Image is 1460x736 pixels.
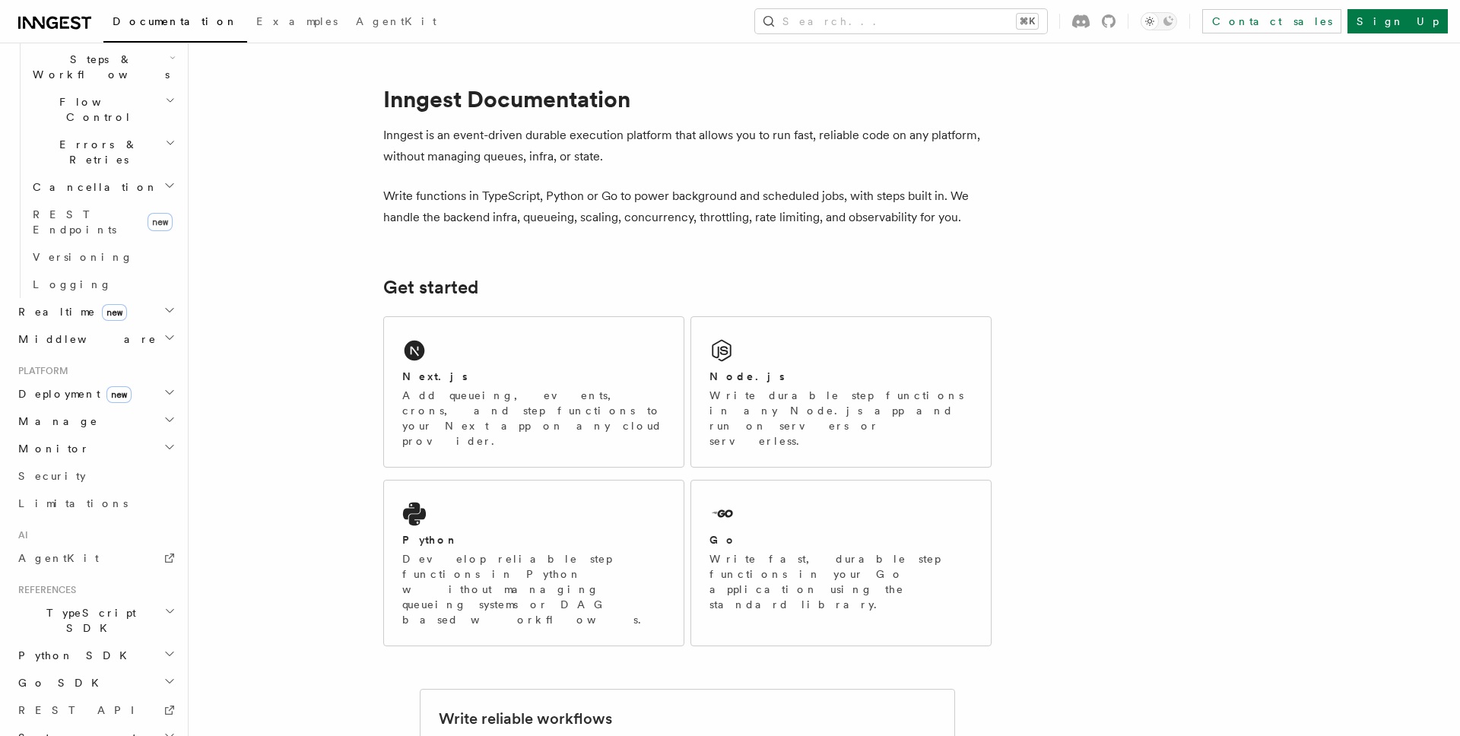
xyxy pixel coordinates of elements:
h1: Inngest Documentation [383,85,992,113]
a: Versioning [27,243,179,271]
span: REST API [18,704,148,716]
button: Go SDK [12,669,179,696]
span: Cancellation [27,179,158,195]
span: Versioning [33,251,133,263]
h2: Write reliable workflows [439,708,612,729]
span: Monitor [12,441,90,456]
a: REST API [12,696,179,724]
button: Errors & Retries [27,131,179,173]
span: new [102,304,127,321]
span: Errors & Retries [27,137,165,167]
a: Security [12,462,179,490]
h2: Node.js [709,369,785,384]
div: Inngest Functions [12,18,179,298]
a: Examples [247,5,347,41]
a: REST Endpointsnew [27,201,179,243]
a: AgentKit [347,5,446,41]
span: Examples [256,15,338,27]
a: Node.jsWrite durable step functions in any Node.js app and run on servers or serverless. [690,316,992,468]
button: Python SDK [12,642,179,669]
a: Limitations [12,490,179,517]
p: Write fast, durable step functions in your Go application using the standard library. [709,551,973,612]
button: Toggle dark mode [1141,12,1177,30]
span: REST Endpoints [33,208,116,236]
button: Search...⌘K [755,9,1047,33]
span: AgentKit [356,15,436,27]
p: Develop reliable step functions in Python without managing queueing systems or DAG based workflows. [402,551,665,627]
span: Realtime [12,304,127,319]
button: Deploymentnew [12,380,179,408]
span: Flow Control [27,94,165,125]
span: Go SDK [12,675,108,690]
h2: Go [709,532,737,547]
a: Contact sales [1202,9,1341,33]
span: Middleware [12,332,157,347]
button: Monitor [12,435,179,462]
h2: Next.js [402,369,468,384]
span: new [106,386,132,403]
span: Security [18,470,86,482]
span: Logging [33,278,112,290]
button: Realtimenew [12,298,179,325]
p: Write functions in TypeScript, Python or Go to power background and scheduled jobs, with steps bu... [383,186,992,228]
span: Manage [12,414,98,429]
span: AgentKit [18,552,99,564]
span: Python SDK [12,648,136,663]
button: Steps & Workflows [27,46,179,88]
span: new [148,213,173,231]
span: Limitations [18,497,128,509]
p: Inngest is an event-driven durable execution platform that allows you to run fast, reliable code ... [383,125,992,167]
button: Flow Control [27,88,179,131]
a: PythonDevelop reliable step functions in Python without managing queueing systems or DAG based wo... [383,480,684,646]
kbd: ⌘K [1017,14,1038,29]
span: TypeScript SDK [12,605,164,636]
span: References [12,584,76,596]
span: Documentation [113,15,238,27]
a: Get started [383,277,478,298]
button: Manage [12,408,179,435]
a: AgentKit [12,544,179,572]
a: Logging [27,271,179,298]
span: Steps & Workflows [27,52,170,82]
span: AI [12,529,28,541]
p: Write durable step functions in any Node.js app and run on servers or serverless. [709,388,973,449]
h2: Python [402,532,459,547]
p: Add queueing, events, crons, and step functions to your Next app on any cloud provider. [402,388,665,449]
span: Deployment [12,386,132,401]
a: GoWrite fast, durable step functions in your Go application using the standard library. [690,480,992,646]
a: Next.jsAdd queueing, events, crons, and step functions to your Next app on any cloud provider. [383,316,684,468]
button: TypeScript SDK [12,599,179,642]
a: Documentation [103,5,247,43]
a: Sign Up [1347,9,1448,33]
button: Middleware [12,325,179,353]
span: Platform [12,365,68,377]
button: Cancellation [27,173,179,201]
